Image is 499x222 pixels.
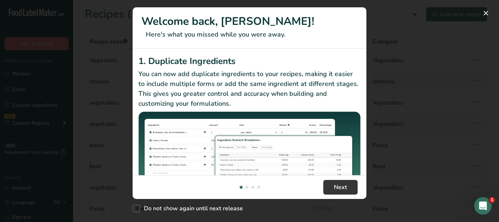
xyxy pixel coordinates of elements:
[474,197,492,215] iframe: Intercom live chat
[138,112,361,195] img: Duplicate Ingredients
[141,13,358,30] h1: Welcome back, [PERSON_NAME]!
[138,54,361,68] h2: 1. Duplicate Ingredients
[323,180,358,195] button: Next
[334,183,347,192] span: Next
[138,69,361,109] p: You can now add duplicate ingredients to your recipes, making it easier to include multiple forms...
[489,197,495,203] span: 1
[141,30,358,39] p: Here's what you missed while you were away.
[140,205,243,212] span: Do not show again until next release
